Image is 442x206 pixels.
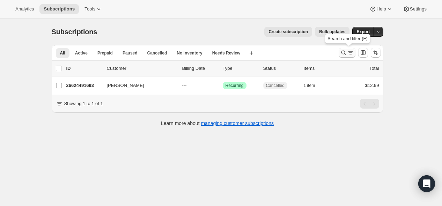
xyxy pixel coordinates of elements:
div: Open Intercom Messenger [418,175,435,192]
div: 26624491693[PERSON_NAME]---SuccessRecurringCancelled1 item$12.99 [66,81,379,90]
span: $12.99 [365,83,379,88]
span: Export [356,29,370,35]
button: Search and filter results [339,48,355,58]
button: Sort the results [371,48,381,58]
p: Learn more about [161,120,274,127]
a: managing customer subscriptions [201,120,274,126]
button: Tools [80,4,106,14]
span: No inventory [177,50,202,56]
span: --- [182,83,187,88]
div: Items [304,65,339,72]
p: Status [263,65,298,72]
button: Help [365,4,397,14]
span: Settings [410,6,427,12]
span: Help [376,6,386,12]
button: Export [352,27,374,37]
span: Paused [123,50,138,56]
span: Create subscription [268,29,308,35]
button: Create subscription [264,27,312,37]
p: Total [369,65,379,72]
button: [PERSON_NAME] [103,80,172,91]
div: IDCustomerBilling DateTypeStatusItemsTotal [66,65,379,72]
p: Customer [107,65,177,72]
span: Subscriptions [52,28,97,36]
p: ID [66,65,101,72]
span: All [60,50,65,56]
span: Cancelled [147,50,167,56]
span: Active [75,50,88,56]
span: Prepaid [97,50,113,56]
span: 1 item [304,83,315,88]
div: Type [223,65,258,72]
p: 26624491693 [66,82,101,89]
span: Analytics [15,6,34,12]
button: Customize table column order and visibility [358,48,368,58]
button: Settings [399,4,431,14]
button: Bulk updates [315,27,349,37]
span: Bulk updates [319,29,345,35]
span: Tools [84,6,95,12]
span: Recurring [226,83,244,88]
button: Create new view [246,48,257,58]
span: Subscriptions [44,6,75,12]
nav: Pagination [360,99,379,109]
button: 1 item [304,81,323,90]
span: Cancelled [266,83,285,88]
button: Subscriptions [39,4,79,14]
button: Analytics [11,4,38,14]
p: Showing 1 to 1 of 1 [64,100,103,107]
span: Needs Review [212,50,241,56]
p: Billing Date [182,65,217,72]
span: [PERSON_NAME] [107,82,144,89]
